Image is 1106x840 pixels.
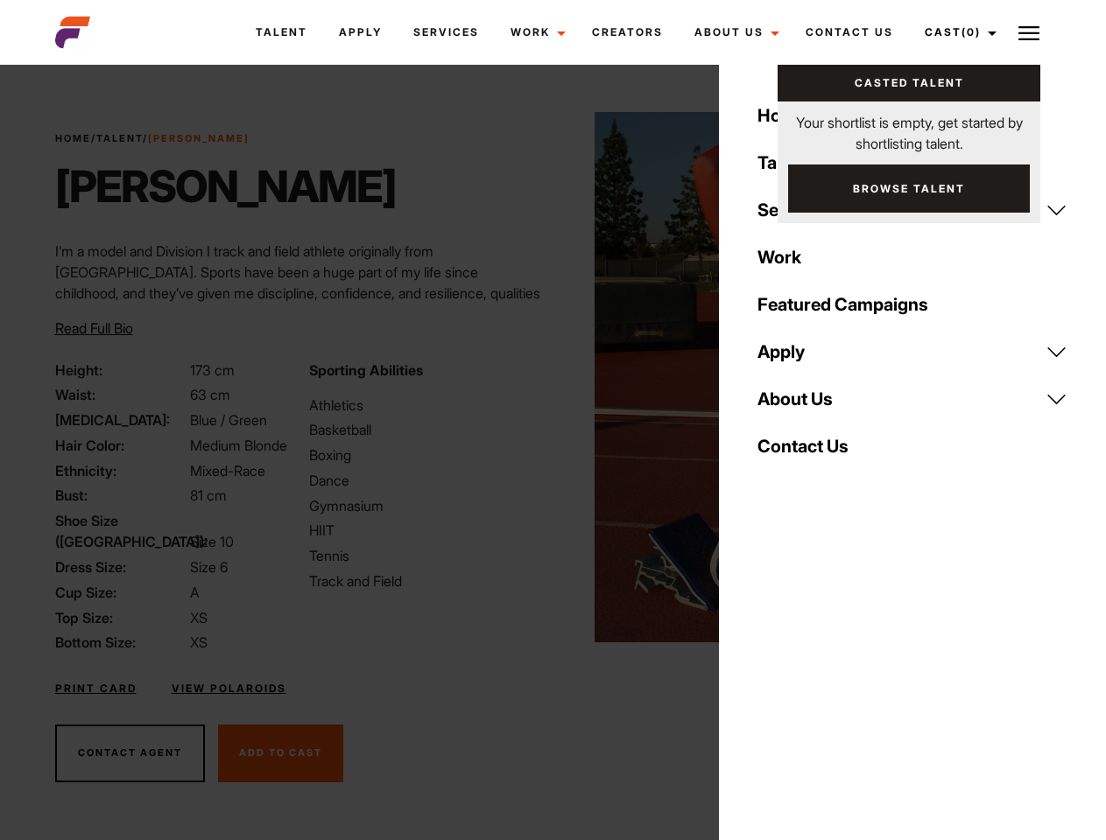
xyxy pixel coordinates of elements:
span: Blue / Green [190,411,267,429]
a: Contact Us [747,423,1078,470]
span: Mixed-Race [190,462,265,479]
span: Height: [55,360,187,381]
span: A [190,584,200,601]
a: Casted Talent [778,65,1040,101]
li: Dance [309,470,542,491]
h1: [PERSON_NAME] [55,160,396,213]
a: Home [747,92,1078,139]
li: Boxing [309,444,542,465]
span: Ethnicity: [55,460,187,481]
span: Read Full Bio [55,319,133,337]
a: Work [747,234,1078,281]
button: Add To Cast [218,724,343,782]
span: Hair Color: [55,435,187,456]
span: XS [190,633,208,651]
p: Your shortlist is empty, get started by shortlisting talent. [778,101,1040,154]
span: Top Size: [55,607,187,628]
a: Print Card [55,681,137,696]
span: Waist: [55,384,187,405]
img: Burger icon [1018,23,1039,44]
button: Read Full Bio [55,318,133,339]
a: Talent [96,132,143,144]
a: Home [55,132,91,144]
span: Shoe Size ([GEOGRAPHIC_DATA]): [55,510,187,552]
a: Contact Us [790,9,909,56]
a: Services [398,9,495,56]
a: Browse Talent [788,164,1030,213]
li: HIIT [309,520,542,541]
a: Services [747,186,1078,234]
span: Bust: [55,485,187,506]
span: Medium Blonde [190,437,287,454]
a: About Us [747,375,1078,423]
a: Apply [747,328,1078,375]
span: Bottom Size: [55,632,187,653]
span: 81 cm [190,486,227,504]
span: Cup Size: [55,582,187,603]
span: / / [55,131,250,146]
span: Add To Cast [239,746,322,759]
a: Cast(0) [909,9,1007,56]
a: Work [495,9,576,56]
a: Talent [747,139,1078,186]
img: cropped-aefm-brand-fav-22-square.png [55,15,90,50]
a: Apply [323,9,398,56]
span: Size 6 [190,558,228,576]
a: Talent [240,9,323,56]
li: Basketball [309,419,542,440]
a: View Polaroids [172,681,286,696]
li: Athletics [309,395,542,416]
span: 63 cm [190,386,230,403]
strong: [PERSON_NAME] [148,132,250,144]
button: Contact Agent [55,724,205,782]
li: Track and Field [309,570,542,591]
li: Tennis [309,545,542,566]
a: About Us [679,9,790,56]
span: 173 cm [190,361,235,379]
span: (0) [962,25,981,38]
a: Creators [576,9,679,56]
p: I’m a model and Division I track and field athlete originally from [GEOGRAPHIC_DATA]. Sports have... [55,241,543,325]
a: Featured Campaigns [747,281,1078,328]
strong: Sporting Abilities [309,361,423,379]
span: [MEDICAL_DATA]: [55,409,187,430]
span: Size 10 [190,533,234,550]
span: XS [190,609,208,626]
li: Gymnasium [309,495,542,516]
span: Dress Size: [55,556,187,577]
